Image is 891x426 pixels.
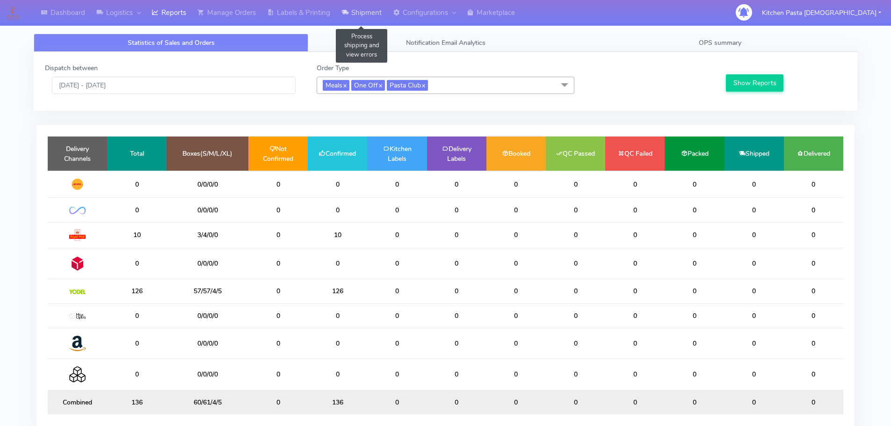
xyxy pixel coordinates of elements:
td: 0 [784,390,843,414]
td: 0 [486,222,546,248]
td: 57/57/4/5 [167,279,248,303]
td: 0 [427,390,486,414]
td: Kitchen Labels [367,137,427,171]
td: 0 [605,171,665,198]
td: 0 [308,198,367,222]
label: Dispatch between [45,63,98,73]
td: 0 [605,222,665,248]
td: 0 [724,198,784,222]
img: MaxOptra [69,313,86,320]
td: 0 [605,390,665,414]
td: 0 [248,279,308,303]
td: 0 [427,303,486,328]
td: 0 [784,328,843,359]
img: DHL [69,178,86,190]
img: Yodel [69,289,86,294]
td: 0 [784,303,843,328]
img: OnFleet [69,207,86,215]
td: 0 [367,198,427,222]
td: 0 [784,248,843,279]
td: 0 [427,198,486,222]
td: 0 [107,198,167,222]
td: 3/4/0/0 [167,222,248,248]
td: Boxes(S/M/L/XL) [167,137,248,171]
td: 0 [605,359,665,390]
td: 0 [665,198,724,222]
td: 0 [486,303,546,328]
td: 0/0/0/0 [167,171,248,198]
td: 0/0/0/0 [167,198,248,222]
td: 0 [546,390,605,414]
td: Delivery Labels [427,137,486,171]
ul: Tabs [34,34,857,52]
td: Shipped [724,137,784,171]
td: 0 [665,359,724,390]
label: Order Type [317,63,349,73]
td: Packed [665,137,724,171]
td: 0 [427,222,486,248]
td: 0 [665,279,724,303]
span: Statistics of Sales and Orders [128,38,215,47]
td: 0 [546,359,605,390]
td: 0 [546,222,605,248]
td: 126 [308,279,367,303]
td: 126 [107,279,167,303]
td: 0 [367,359,427,390]
td: 0 [367,248,427,279]
td: 0 [427,359,486,390]
td: 0 [486,328,546,359]
td: 0 [248,303,308,328]
span: Notification Email Analytics [406,38,485,47]
td: 0 [107,303,167,328]
span: Pasta Club [387,80,428,91]
td: 0 [367,222,427,248]
td: 0 [784,171,843,198]
td: Booked [486,137,546,171]
td: 0 [784,279,843,303]
td: 0 [107,328,167,359]
td: Not Confirmed [248,137,308,171]
td: 0 [248,328,308,359]
td: 0 [486,171,546,198]
td: Total [107,137,167,171]
td: 0 [546,328,605,359]
td: 0 [308,328,367,359]
td: 0 [107,248,167,279]
td: 0 [367,328,427,359]
td: 0 [546,171,605,198]
td: 0 [427,279,486,303]
td: 0 [486,390,546,414]
span: One Off [351,80,385,91]
td: 0 [367,279,427,303]
td: 0 [486,359,546,390]
td: 0 [724,303,784,328]
td: 0/0/0/0 [167,303,248,328]
td: Confirmed [308,137,367,171]
td: 0 [546,248,605,279]
td: 10 [107,222,167,248]
td: 0 [665,171,724,198]
td: 0 [248,359,308,390]
td: 0 [605,248,665,279]
td: 0 [367,303,427,328]
td: 0 [248,390,308,414]
td: 0 [605,328,665,359]
img: Collection [69,366,86,383]
input: Pick the Daterange [52,77,296,94]
a: x [342,80,347,90]
td: 0 [367,171,427,198]
td: 0 [724,328,784,359]
td: 0 [665,390,724,414]
td: 0 [724,248,784,279]
td: QC Failed [605,137,665,171]
td: 0 [724,222,784,248]
td: 0 [308,171,367,198]
td: QC Passed [546,137,605,171]
td: 0 [784,222,843,248]
td: 10 [308,222,367,248]
td: 0 [665,222,724,248]
td: 0 [308,359,367,390]
td: 136 [308,390,367,414]
td: 0 [427,171,486,198]
td: 0 [308,248,367,279]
